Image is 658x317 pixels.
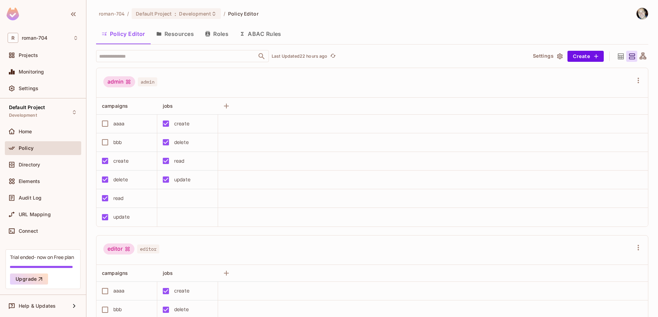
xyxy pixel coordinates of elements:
span: Home [19,129,32,134]
span: Policy Editor [228,10,258,17]
div: editor [103,243,134,254]
button: Upgrade [10,273,48,285]
li: / [127,10,129,17]
div: bbb [113,306,122,313]
span: URL Mapping [19,212,51,217]
span: the active workspace [99,10,124,17]
button: Resources [151,25,199,42]
div: read [113,194,124,202]
span: Click to refresh data [328,52,337,60]
button: Create [567,51,604,62]
div: Trial ended- now on Free plan [10,254,74,260]
span: Default Project [9,105,45,110]
li: / [224,10,225,17]
div: read [174,157,185,165]
button: Settings [530,51,565,62]
span: Directory [19,162,40,167]
div: create [113,157,129,165]
button: Open [257,51,266,61]
span: : [174,11,177,17]
span: Monitoring [19,69,44,75]
span: Projects [19,52,38,58]
span: Help & Updates [19,303,56,309]
span: Connect [19,228,38,234]
div: delete [174,138,189,146]
img: roman svichar [637,8,648,19]
div: bbb [113,138,122,146]
span: admin [138,77,157,86]
div: admin [103,76,135,87]
span: Workspace: roman-704 [22,35,47,41]
span: jobs [163,103,173,109]
button: Roles [199,25,234,42]
div: update [174,176,190,183]
span: campaigns [102,103,128,109]
p: Last Updated 22 hours ago [272,54,328,59]
div: create [174,120,189,127]
div: delete [113,176,128,183]
button: ABAC Rules [234,25,287,42]
span: Elements [19,179,40,184]
span: refresh [330,53,336,60]
div: update [113,213,130,221]
span: Audit Log [19,195,41,201]
button: refresh [329,52,337,60]
span: Default Project [136,10,172,17]
div: create [174,287,189,295]
div: aaaa [113,120,125,127]
div: delete [174,306,189,313]
span: R [8,33,18,43]
button: Policy Editor [96,25,151,42]
span: Policy [19,145,34,151]
img: SReyMgAAAABJRU5ErkJggg== [7,8,19,20]
span: Development [179,10,211,17]
span: editor [137,244,159,253]
span: campaigns [102,270,128,276]
span: Development [9,113,37,118]
span: Settings [19,86,38,91]
div: aaaa [113,287,125,295]
span: jobs [163,270,173,276]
